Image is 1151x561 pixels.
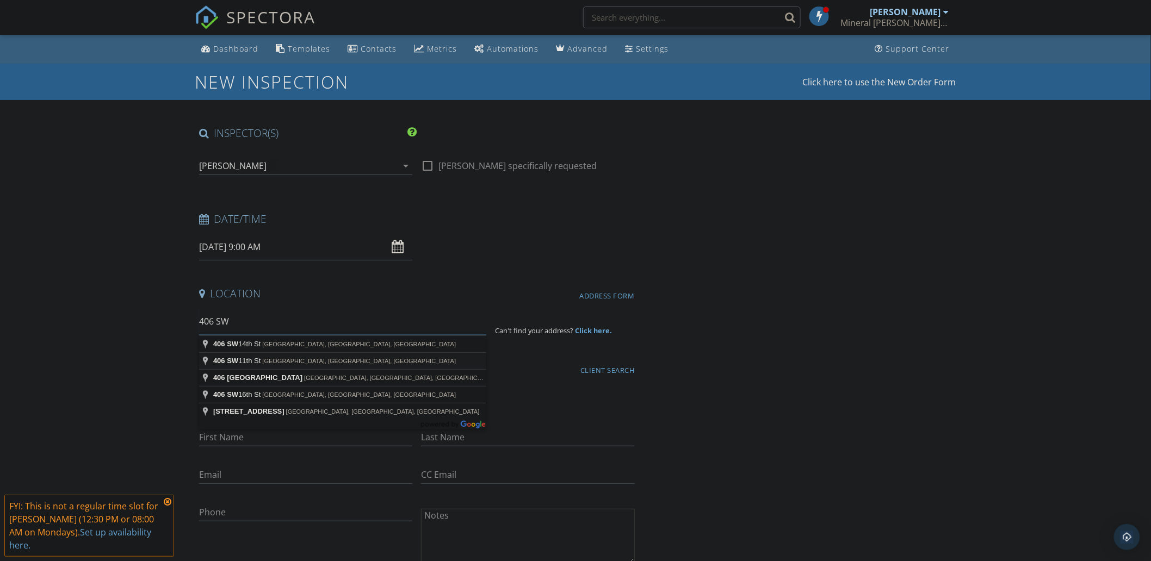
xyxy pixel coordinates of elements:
a: Contacts [343,39,401,59]
span: Can't find your address? [495,326,573,335]
span: [GEOGRAPHIC_DATA], [GEOGRAPHIC_DATA], [GEOGRAPHIC_DATA] [262,391,456,398]
a: Advanced [552,39,612,59]
div: FYI: This is not a regular time slot for [PERSON_NAME] (12:30 PM or 08:00 AM on Mondays). [9,500,160,552]
h1: New Inspection [195,72,436,91]
div: Open Intercom Messenger [1114,524,1140,550]
span: SW [227,357,238,365]
img: The Best Home Inspection Software - Spectora [195,5,219,29]
a: SPECTORA [195,15,315,38]
div: Dashboard [213,43,258,54]
span: 406 [213,357,225,365]
span: SW [227,340,238,348]
a: Templates [271,39,335,59]
div: Automations [487,43,539,54]
input: Select date [199,234,412,260]
span: [STREET_ADDRESS] [213,407,284,415]
div: Mineral Wells Inspection Co. [840,17,949,28]
span: SPECTORA [226,5,315,28]
div: Support Center [886,43,950,54]
div: Client Search [576,364,639,377]
a: Support Center [871,39,954,59]
span: 14th St [213,340,262,348]
div: [PERSON_NAME] [870,7,941,17]
span: [GEOGRAPHIC_DATA], [GEOGRAPHIC_DATA], [GEOGRAPHIC_DATA] [304,375,498,381]
input: Search everything... [583,7,801,28]
a: Settings [621,39,673,59]
span: [GEOGRAPHIC_DATA] [227,373,302,382]
span: 406 [213,390,225,398]
div: Templates [288,43,330,54]
strong: Click here. [575,326,612,335]
div: [PERSON_NAME] [199,161,267,171]
span: [GEOGRAPHIC_DATA], [GEOGRAPHIC_DATA], [GEOGRAPHIC_DATA] [286,408,480,415]
span: SW [227,390,238,398]
a: Click here to use the New Order Form [802,78,956,86]
i: arrow_drop_down [399,159,412,172]
a: Set up availability here. [9,526,151,551]
h4: Date/Time [199,212,635,226]
span: 11th St [213,357,262,365]
div: Contacts [361,43,397,54]
span: 16th St [213,390,262,398]
label: [PERSON_NAME] specifically requested [438,160,597,171]
div: Metrics [427,43,457,54]
input: Address Search [199,308,486,335]
div: Advanced [567,43,608,54]
span: 406 [213,373,225,382]
span: [GEOGRAPHIC_DATA], [GEOGRAPHIC_DATA], [GEOGRAPHIC_DATA] [262,358,456,364]
div: Settings [636,43,669,54]
span: 406 [213,340,225,348]
a: Automations (Basic) [470,39,543,59]
a: Metrics [410,39,461,59]
a: Dashboard [197,39,263,59]
h4: INSPECTOR(S) [199,126,417,140]
span: [GEOGRAPHIC_DATA], [GEOGRAPHIC_DATA], [GEOGRAPHIC_DATA] [262,341,456,347]
div: Address Form [575,289,639,303]
h4: Location [199,286,635,301]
